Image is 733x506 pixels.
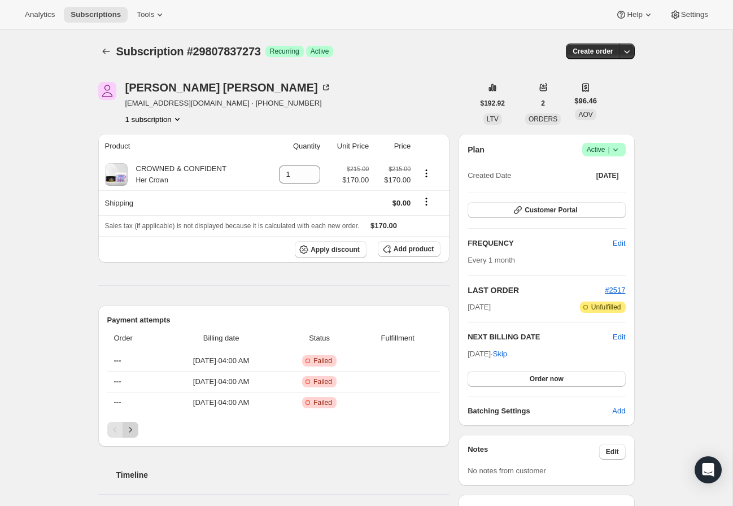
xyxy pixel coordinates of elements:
[573,47,613,56] span: Create order
[295,241,366,258] button: Apply discount
[114,356,121,365] span: ---
[591,303,621,312] span: Unfulfilled
[417,195,435,208] button: Shipping actions
[493,348,507,360] span: Skip
[125,114,183,125] button: Product actions
[605,402,632,420] button: Add
[599,444,626,460] button: Edit
[487,115,499,123] span: LTV
[481,99,505,108] span: $192.92
[105,163,128,186] img: product img
[98,82,116,100] span: Paula Scott
[530,374,564,383] span: Order now
[587,144,621,155] span: Active
[468,444,599,460] h3: Notes
[64,7,128,23] button: Subscriptions
[468,371,625,387] button: Order now
[130,7,172,23] button: Tools
[361,333,434,344] span: Fulfillment
[125,82,331,93] div: [PERSON_NAME] [PERSON_NAME]
[107,326,162,351] th: Order
[486,345,514,363] button: Skip
[529,115,557,123] span: ORDERS
[613,238,625,249] span: Edit
[525,206,577,215] span: Customer Portal
[98,43,114,59] button: Subscriptions
[342,175,369,186] span: $170.00
[378,241,440,257] button: Add product
[605,286,625,294] a: #2517
[311,47,329,56] span: Active
[165,333,277,344] span: Billing date
[25,10,55,19] span: Analytics
[695,456,722,483] div: Open Intercom Messenger
[347,165,369,172] small: $215.00
[605,285,625,296] button: #2517
[578,111,592,119] span: AOV
[468,285,605,296] h2: LAST ORDER
[606,234,632,252] button: Edit
[468,350,507,358] span: [DATE] ·
[313,356,332,365] span: Failed
[372,134,414,159] th: Price
[468,144,485,155] h2: Plan
[627,10,642,19] span: Help
[417,167,435,180] button: Product actions
[18,7,62,23] button: Analytics
[468,170,511,181] span: Created Date
[137,10,154,19] span: Tools
[107,315,441,326] h2: Payment attempts
[468,331,613,343] h2: NEXT BILLING DATE
[284,333,355,344] span: Status
[313,398,332,407] span: Failed
[394,245,434,254] span: Add product
[468,405,612,417] h6: Batching Settings
[468,256,515,264] span: Every 1 month
[376,175,411,186] span: $170.00
[313,377,332,386] span: Failed
[474,95,512,111] button: $192.92
[468,238,613,249] h2: FREQUENCY
[613,331,625,343] button: Edit
[468,302,491,313] span: [DATE]
[324,134,372,159] th: Unit Price
[608,145,609,154] span: |
[116,45,261,58] span: Subscription #29807837273
[596,171,619,180] span: [DATE]
[609,7,660,23] button: Help
[123,422,138,438] button: Next
[114,377,121,386] span: ---
[663,7,715,23] button: Settings
[128,163,226,186] div: CROWNED & CONFIDENT
[392,199,411,207] span: $0.00
[105,222,360,230] span: Sales tax (if applicable) is not displayed because it is calculated with each new order.
[165,376,277,387] span: [DATE] · 04:00 AM
[574,95,597,107] span: $96.46
[165,397,277,408] span: [DATE] · 04:00 AM
[590,168,626,184] button: [DATE]
[98,134,264,159] th: Product
[389,165,411,172] small: $215.00
[541,99,545,108] span: 2
[98,190,264,215] th: Shipping
[606,447,619,456] span: Edit
[612,405,625,417] span: Add
[311,245,360,254] span: Apply discount
[468,202,625,218] button: Customer Portal
[681,10,708,19] span: Settings
[270,47,299,56] span: Recurring
[534,95,552,111] button: 2
[125,98,331,109] span: [EMAIL_ADDRESS][DOMAIN_NAME] · [PHONE_NUMBER]
[264,134,324,159] th: Quantity
[116,469,450,481] h2: Timeline
[107,422,441,438] nav: Pagination
[71,10,121,19] span: Subscriptions
[468,466,546,475] span: No notes from customer
[136,176,168,184] small: Her Crown
[165,355,277,367] span: [DATE] · 04:00 AM
[566,43,619,59] button: Create order
[114,398,121,407] span: ---
[370,221,397,230] span: $170.00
